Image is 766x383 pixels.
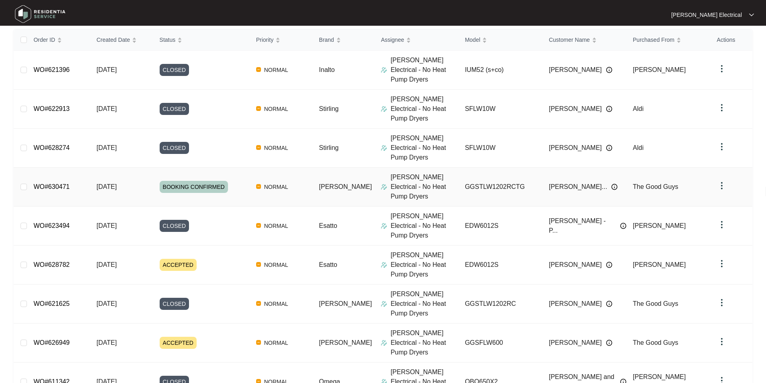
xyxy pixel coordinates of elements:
td: EDW6012S [458,207,542,246]
span: The Good Guys [633,300,678,307]
span: [DATE] [97,222,117,229]
span: [DATE] [97,183,117,190]
th: Model [458,29,542,51]
img: Info icon [606,106,612,112]
span: [PERSON_NAME] [633,222,686,229]
img: dropdown arrow [717,103,727,113]
a: WO#630471 [33,183,70,190]
span: [PERSON_NAME] [319,183,372,190]
a: WO#628274 [33,144,70,151]
img: Info icon [606,262,612,268]
td: GGSTLW1202RCTG [458,168,542,207]
span: [PERSON_NAME] - P... [549,216,616,236]
span: CLOSED [160,142,189,154]
span: [DATE] [97,66,117,73]
p: [PERSON_NAME] Electrical - No Heat Pump Dryers [390,133,458,162]
span: [PERSON_NAME] [633,66,686,73]
span: The Good Guys [633,339,678,346]
span: NORMAL [261,143,292,153]
span: [PERSON_NAME] [549,65,602,75]
span: Created Date [97,35,130,44]
span: [PERSON_NAME] [319,339,372,346]
span: Aldi [633,144,644,151]
span: Esatto [319,261,337,268]
span: [PERSON_NAME] [549,104,602,114]
th: Brand [312,29,374,51]
img: Info icon [620,223,626,229]
img: dropdown arrow [717,337,727,346]
span: ACCEPTED [160,337,197,349]
td: EDW6012S [458,246,542,285]
span: Customer Name [549,35,590,44]
a: WO#621396 [33,66,70,73]
a: WO#623494 [33,222,70,229]
span: NORMAL [261,299,292,309]
img: Info icon [606,301,612,307]
span: Assignee [381,35,404,44]
span: [DATE] [97,144,117,151]
span: NORMAL [261,65,292,75]
img: dropdown arrow [717,142,727,152]
img: Vercel Logo [256,67,261,72]
span: [PERSON_NAME] [549,260,602,270]
img: residentia service logo [12,2,68,26]
img: Vercel Logo [256,223,261,228]
th: Created Date [90,29,153,51]
img: dropdown arrow [717,298,727,307]
img: dropdown arrow [717,181,727,190]
span: [PERSON_NAME] [319,300,372,307]
img: Vercel Logo [256,145,261,150]
span: NORMAL [261,221,292,231]
span: ACCEPTED [160,259,197,271]
span: CLOSED [160,220,189,232]
span: NORMAL [261,182,292,192]
span: NORMAL [261,338,292,348]
img: dropdown arrow [749,13,754,17]
span: Aldi [633,105,644,112]
span: Status [160,35,176,44]
span: [PERSON_NAME] [633,261,686,268]
img: Assigner Icon [381,145,387,151]
img: Vercel Logo [256,184,261,189]
p: [PERSON_NAME] Electrical - No Heat Pump Dryers [390,328,458,357]
span: Inalto [319,66,335,73]
span: Esatto [319,222,337,229]
td: SFLW10W [458,90,542,129]
td: SFLW10W [458,129,542,168]
a: WO#622913 [33,105,70,112]
span: [DATE] [97,339,117,346]
span: [DATE] [97,261,117,268]
img: Info icon [606,340,612,346]
img: dropdown arrow [717,64,727,74]
img: Assigner Icon [381,223,387,229]
p: [PERSON_NAME] Electrical - No Heat Pump Dryers [390,250,458,279]
span: [DATE] [97,105,117,112]
span: NORMAL [261,260,292,270]
span: Order ID [33,35,55,44]
img: Info icon [606,145,612,151]
span: Priority [256,35,274,44]
a: WO#628782 [33,261,70,268]
img: Vercel Logo [256,301,261,306]
th: Status [153,29,250,51]
td: GGSFLW600 [458,324,542,363]
img: Vercel Logo [256,262,261,267]
a: WO#621625 [33,300,70,307]
span: [DATE] [97,300,117,307]
td: GGSTLW1202RC [458,285,542,324]
span: BOOKING CONFIRMED [160,181,228,193]
p: [PERSON_NAME] Electrical - No Heat Pump Dryers [390,211,458,240]
th: Priority [250,29,313,51]
th: Assignee [374,29,458,51]
span: Brand [319,35,334,44]
span: NORMAL [261,104,292,114]
img: Vercel Logo [256,106,261,111]
img: dropdown arrow [717,259,727,268]
span: CLOSED [160,103,189,115]
img: Info icon [606,67,612,73]
span: CLOSED [160,298,189,310]
th: Actions [711,29,752,51]
img: Info icon [611,184,618,190]
span: [PERSON_NAME]... [549,182,607,192]
td: IUM52 (s+co) [458,51,542,90]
